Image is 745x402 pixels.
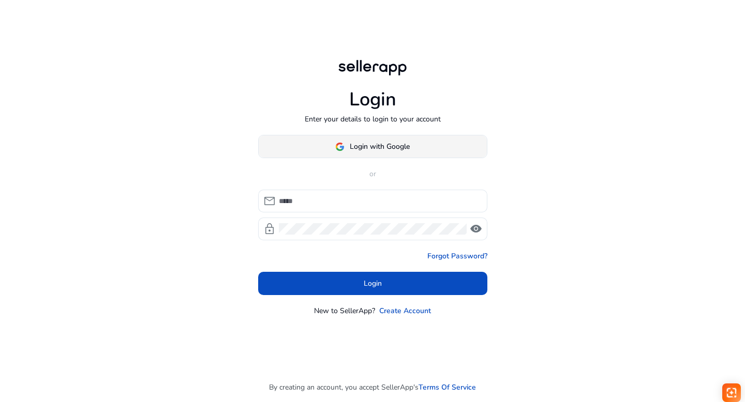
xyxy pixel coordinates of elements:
[263,195,276,207] span: mail
[349,88,396,111] h1: Login
[314,305,375,316] p: New to SellerApp?
[470,223,482,235] span: visibility
[335,142,345,151] img: google-logo.svg
[258,272,487,295] button: Login
[258,168,487,179] p: or
[258,135,487,158] button: Login with Google
[419,382,476,393] a: Terms Of Service
[350,141,410,152] span: Login with Google
[427,251,487,261] a: Forgot Password?
[364,278,382,289] span: Login
[263,223,276,235] span: lock
[305,114,441,125] p: Enter your details to login to your account
[379,305,431,316] a: Create Account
